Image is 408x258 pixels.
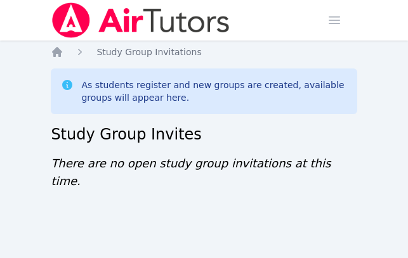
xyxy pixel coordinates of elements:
[51,46,357,58] nav: Breadcrumb
[51,124,357,145] h2: Study Group Invites
[81,79,346,104] div: As students register and new groups are created, available groups will appear here.
[51,157,331,188] span: There are no open study group invitations at this time.
[96,47,201,57] span: Study Group Invitations
[96,46,201,58] a: Study Group Invitations
[51,3,230,38] img: Air Tutors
